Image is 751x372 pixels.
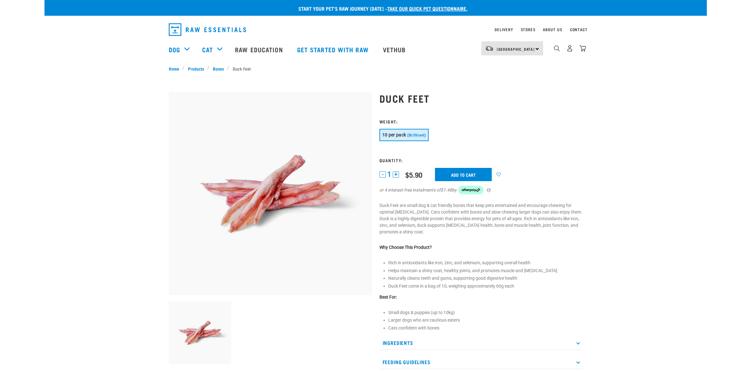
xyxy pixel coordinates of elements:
[388,325,583,331] li: Cats confident with bones
[458,186,484,195] img: Afterpay
[202,45,213,54] a: Cat
[495,28,513,31] a: Delivery
[169,92,372,295] img: Raw Essentials Duck Feet Raw Meaty Bones For Dogs
[185,65,207,72] a: Products
[388,283,583,289] li: Duck Feet come in a bag of 10, weighing approximately 60g each
[382,132,406,137] span: 10 per pack
[291,37,377,62] a: Get started with Raw
[379,93,583,104] h1: Duck Feet
[393,171,399,178] button: +
[554,45,560,51] img: home-icon-1@2x.png
[497,48,535,50] span: [GEOGRAPHIC_DATA]
[388,260,583,266] li: Rich in antioxidants like iron, zinc, and selenium, supporting overall health
[379,171,386,178] button: -
[570,28,588,31] a: Contact
[229,37,290,62] a: Raw Education
[379,129,429,141] button: 10 per pack ($0.59/unit)
[485,46,494,51] img: van-moving.png
[435,168,492,181] input: Add to cart
[405,171,422,179] div: $5.90
[407,133,426,137] span: ($0.59/unit)
[388,309,583,316] li: Small dogs & puppies (up to 10kg)
[49,5,712,12] p: Start your pet’s raw journey [DATE] –
[379,158,583,163] h3: Quantity:
[164,21,588,38] nav: dropdown navigation
[566,45,573,52] img: user.png
[387,171,391,178] span: 1
[44,37,707,62] nav: dropdown navigation
[521,28,536,31] a: Stores
[379,336,583,350] p: Ingredients
[377,37,414,62] a: Vethub
[388,267,583,274] li: Helps maintain a shiny coat, healthy joints, and promotes muscle and [MEDICAL_DATA]
[579,45,586,52] img: home-icon@2x.png
[379,202,583,235] p: Duck Feet are small dog & cat friendly bones that keep pets entertained and encourage chewing for...
[379,245,432,250] strong: Why Choose This Product?
[379,295,397,300] strong: Best For:
[441,187,452,193] span: $1.48
[388,275,583,282] li: Naturally cleans teeth and gums, supporting good digestive health
[169,65,183,72] a: Home
[379,355,583,369] p: Feeding Guidelines
[169,301,232,364] img: Raw Essentials Duck Feet Raw Meaty Bones For Dogs
[209,65,227,72] a: Bones
[169,23,246,36] img: Raw Essentials Logo
[387,7,467,10] a: take our quick pet questionnaire.
[388,317,583,323] li: Larger dogs who are cautious eaters
[169,45,180,54] a: Dog
[379,119,583,124] h3: Weight:
[379,186,583,195] div: or 4 interest-free instalments of by
[169,65,583,72] nav: breadcrumbs
[543,28,562,31] a: About Us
